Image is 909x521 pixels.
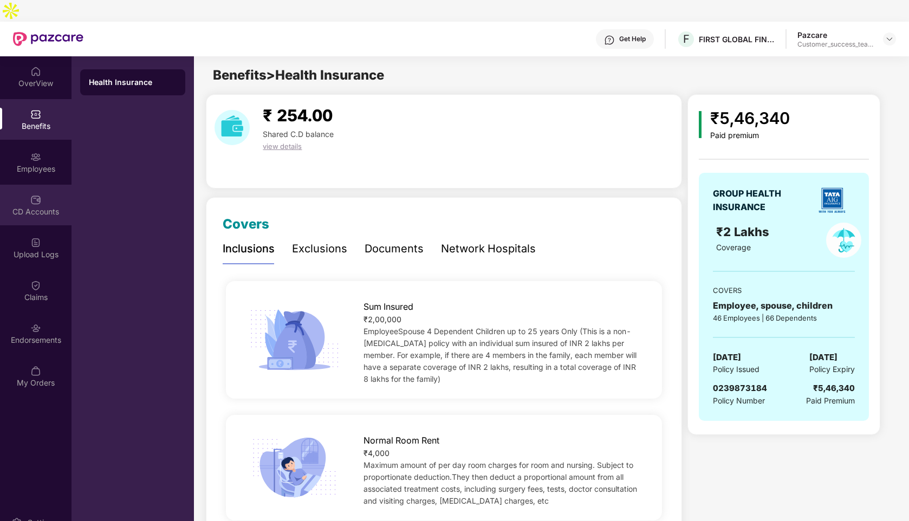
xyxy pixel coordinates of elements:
[263,106,333,125] span: ₹ 254.00
[263,129,334,139] span: Shared C.D balance
[292,240,347,257] div: Exclusions
[710,131,790,140] div: Paid premium
[223,216,269,232] span: Covers
[713,299,855,312] div: Employee, spouse, children
[30,66,41,77] img: svg+xml;base64,PHN2ZyBpZD0iSG9tZSIgeG1sbnM9Imh0dHA6Ly93d3cudzMub3JnLzIwMDAvc3ZnIiB3aWR0aD0iMjAiIG...
[699,111,702,138] img: icon
[713,351,741,364] span: [DATE]
[797,40,873,49] div: Customer_success_team_lead
[363,314,642,325] div: ₹2,00,000
[683,32,690,45] span: F
[30,237,41,248] img: svg+xml;base64,PHN2ZyBpZD0iVXBsb2FkX0xvZ3MiIGRhdGEtbmFtZT0iVXBsb2FkIExvZ3MiIHhtbG5zPSJodHRwOi8vd3...
[806,395,855,407] span: Paid Premium
[604,35,615,45] img: svg+xml;base64,PHN2ZyBpZD0iSGVscC0zMngzMiIgeG1sbnM9Imh0dHA6Ly93d3cudzMub3JnLzIwMDAvc3ZnIiB3aWR0aD...
[809,351,837,364] span: [DATE]
[716,243,751,252] span: Coverage
[89,77,177,88] div: Health Insurance
[30,194,41,205] img: svg+xml;base64,PHN2ZyBpZD0iQ0RfQWNjb3VudHMiIGRhdGEtbmFtZT0iQ0QgQWNjb3VudHMiIHhtbG5zPSJodHRwOi8vd3...
[710,106,790,131] div: ₹5,46,340
[713,312,855,323] div: 46 Employees | 66 Dependents
[713,383,767,393] span: 0239873184
[223,240,275,257] div: Inclusions
[713,187,808,214] div: GROUP HEALTH INSURANCE
[699,34,775,44] div: FIRST GLOBAL FINANCE PVT. LTD.
[813,382,855,395] div: ₹5,46,340
[30,280,41,291] img: svg+xml;base64,PHN2ZyBpZD0iQ2xhaW0iIHhtbG5zPSJodHRwOi8vd3d3LnczLm9yZy8yMDAwL3N2ZyIgd2lkdGg9IjIwIi...
[619,35,646,43] div: Get Help
[885,35,894,43] img: svg+xml;base64,PHN2ZyBpZD0iRHJvcGRvd24tMzJ4MzIiIHhtbG5zPSJodHRwOi8vd3d3LnczLm9yZy8yMDAwL3N2ZyIgd2...
[441,240,536,257] div: Network Hospitals
[263,142,302,151] span: view details
[13,32,83,46] img: New Pazcare Logo
[713,363,759,375] span: Policy Issued
[363,460,637,505] span: Maximum amount of per day room charges for room and nursing. Subject to proportionate deduction.T...
[713,396,765,405] span: Policy Number
[363,447,642,459] div: ₹4,000
[30,109,41,120] img: svg+xml;base64,PHN2ZyBpZD0iQmVuZWZpdHMiIHhtbG5zPSJodHRwOi8vd3d3LnczLm9yZy8yMDAwL3N2ZyIgd2lkdGg9Ij...
[363,327,637,383] span: EmployeeSpouse 4 Dependent Children up to 25 years Only (This is a non-[MEDICAL_DATA] policy with...
[215,110,250,145] img: download
[365,240,424,257] div: Documents
[809,363,855,375] span: Policy Expiry
[716,225,772,239] span: ₹2 Lakhs
[797,30,873,40] div: Pazcare
[713,285,855,296] div: COVERS
[246,306,343,374] img: icon
[813,181,851,219] img: insurerLogo
[363,300,413,314] span: Sum Insured
[246,434,343,502] img: icon
[30,152,41,162] img: svg+xml;base64,PHN2ZyBpZD0iRW1wbG95ZWVzIiB4bWxucz0iaHR0cDovL3d3dy53My5vcmcvMjAwMC9zdmciIHdpZHRoPS...
[363,434,439,447] span: Normal Room Rent
[213,67,384,83] span: Benefits > Health Insurance
[826,223,861,258] img: policyIcon
[30,366,41,376] img: svg+xml;base64,PHN2ZyBpZD0iTXlfT3JkZXJzIiBkYXRhLW5hbWU9Ik15IE9yZGVycyIgeG1sbnM9Imh0dHA6Ly93d3cudz...
[30,323,41,334] img: svg+xml;base64,PHN2ZyBpZD0iRW5kb3JzZW1lbnRzIiB4bWxucz0iaHR0cDovL3d3dy53My5vcmcvMjAwMC9zdmciIHdpZH...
